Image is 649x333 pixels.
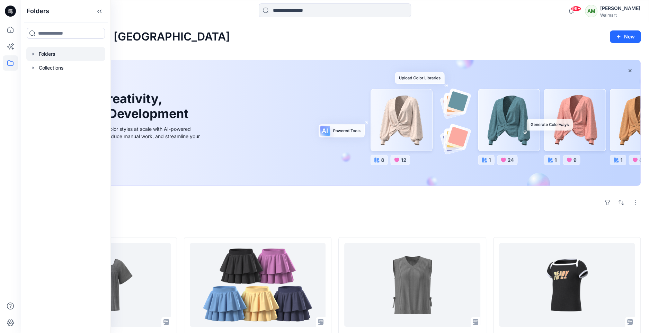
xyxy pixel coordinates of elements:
[46,91,192,121] h1: Unleash Creativity, Speed Up Development
[344,243,480,327] a: Sweater Vest
[610,30,641,43] button: New
[46,125,202,147] div: Explore ideas faster and recolor styles at scale with AI-powered tools that boost creativity, red...
[585,5,597,17] div: AM
[600,12,640,18] div: Walmart
[190,243,326,327] a: AW WARM DOOR SKORT
[499,243,635,327] a: TBA_ AW SS GRAPHIC TEE_OPT1
[600,4,640,12] div: [PERSON_NAME]
[29,30,230,43] h2: Welcome back, [GEOGRAPHIC_DATA]
[46,155,202,169] a: Discover more
[29,222,641,230] h4: Styles
[571,6,581,11] span: 99+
